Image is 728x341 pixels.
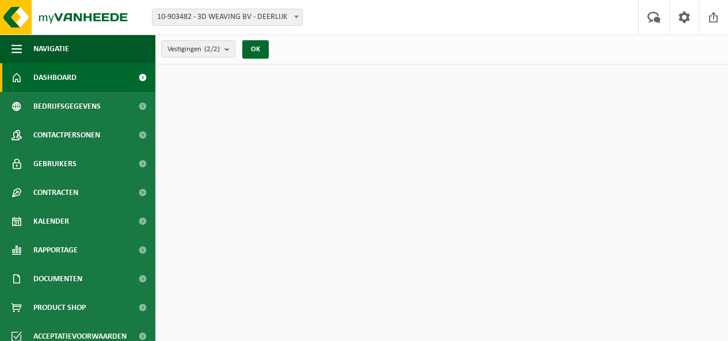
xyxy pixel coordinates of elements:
[33,150,77,178] span: Gebruikers
[152,9,303,26] span: 10-903482 - 3D WEAVING BV - DEERLIJK
[33,178,78,207] span: Contracten
[33,35,69,63] span: Navigatie
[33,63,77,92] span: Dashboard
[33,92,101,121] span: Bedrijfsgegevens
[161,40,235,58] button: Vestigingen(2/2)
[204,45,220,53] count: (2/2)
[33,293,86,322] span: Product Shop
[153,9,302,25] span: 10-903482 - 3D WEAVING BV - DEERLIJK
[33,236,78,265] span: Rapportage
[33,207,69,236] span: Kalender
[167,41,220,58] span: Vestigingen
[242,40,269,59] button: OK
[33,121,100,150] span: Contactpersonen
[33,265,82,293] span: Documenten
